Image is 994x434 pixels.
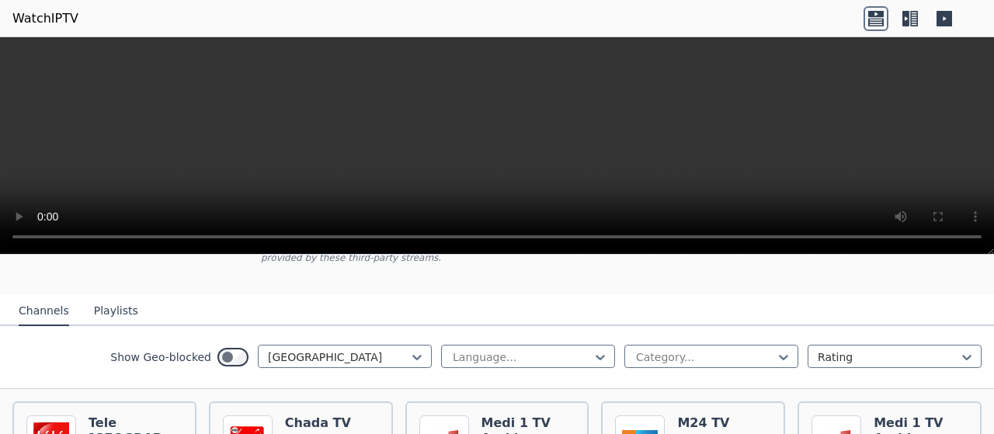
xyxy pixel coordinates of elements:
[19,297,69,326] button: Channels
[110,349,211,365] label: Show Geo-blocked
[94,297,138,326] button: Playlists
[285,415,353,431] h6: Chada TV
[677,415,745,431] h6: M24 TV
[12,9,78,28] a: WatchIPTV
